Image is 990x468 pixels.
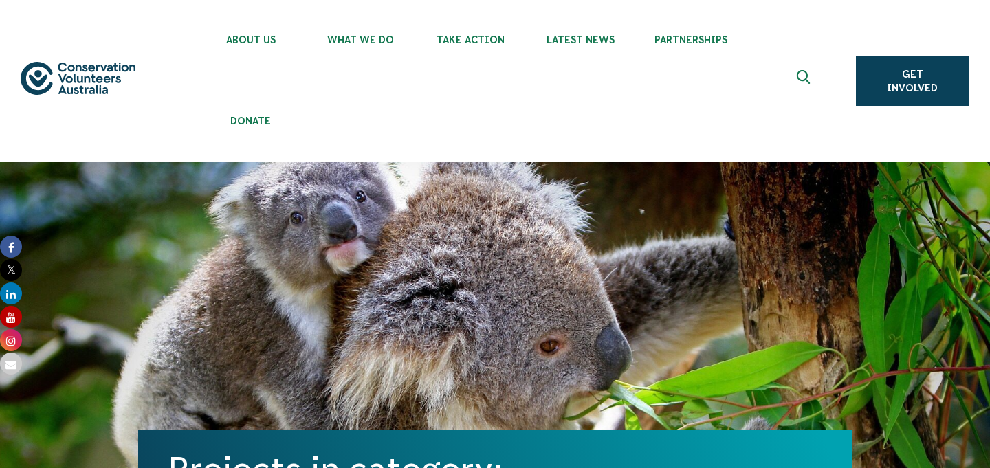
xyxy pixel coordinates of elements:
[796,70,813,92] span: Expand search box
[526,34,636,45] span: Latest News
[21,62,135,96] img: logo.svg
[856,56,969,106] a: Get Involved
[789,65,822,98] button: Expand search box Close search box
[636,34,746,45] span: Partnerships
[196,34,306,45] span: About Us
[306,34,416,45] span: What We Do
[196,115,306,126] span: Donate
[416,34,526,45] span: Take Action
